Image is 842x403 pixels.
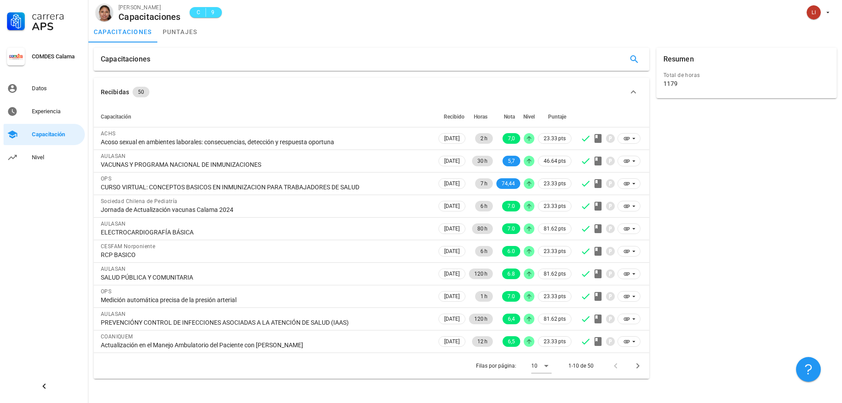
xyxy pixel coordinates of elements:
[157,21,203,42] a: puntajes
[101,130,116,137] span: ACHS
[508,156,515,166] span: 5,7
[544,247,566,256] span: 23.33 pts
[544,315,566,323] span: 81.62 pts
[544,292,566,301] span: 23.33 pts
[480,178,488,189] span: 7 h
[101,334,133,340] span: COANIQUEM
[101,114,131,120] span: Capacitación
[101,228,430,236] div: ELECTROCARDIOGRAFÍA BÁSICA
[101,273,430,281] div: SALUD PÚBLICA Y COMUNITARIA
[444,134,460,143] span: [DATE]
[444,292,460,301] span: [DATE]
[95,4,113,21] div: avatar
[118,12,181,22] div: Capacitaciones
[504,114,515,120] span: Nota
[101,319,430,326] div: PREVENCIÓNY CONTROL DE INFECCIONES ASOCIADAS A LA ATENCIÓN DE SALUD (IAAS)
[467,106,495,127] th: Horas
[444,224,460,234] span: [DATE]
[522,106,536,127] th: Nivel
[32,131,81,138] div: Capacitación
[477,156,488,166] span: 30 h
[523,114,535,120] span: Nivel
[544,134,566,143] span: 23.33 pts
[101,138,430,146] div: Acoso sexual en ambientes laborales: consecuencias, detección y respuesta oportuna
[507,291,515,302] span: 7.0
[4,147,85,168] a: Nivel
[544,202,566,211] span: 23.33 pts
[118,3,181,12] div: [PERSON_NAME]
[444,179,460,188] span: [DATE]
[101,296,430,304] div: Medición automática precisa de la presión arterial
[507,223,515,234] span: 7.0
[444,269,460,279] span: [DATE]
[32,11,81,21] div: Carrera
[502,178,515,189] span: 74,44
[444,114,465,120] span: Recibido
[32,154,81,161] div: Nivel
[531,362,537,370] div: 10
[508,314,515,324] span: 6,4
[544,269,566,278] span: 81.62 pts
[508,336,515,347] span: 6,5
[480,246,488,257] span: 6 h
[32,53,81,60] div: COMDES Calama
[94,78,649,106] button: Recibidas 50
[477,223,488,234] span: 80 h
[480,291,488,302] span: 1 h
[444,337,460,346] span: [DATE]
[474,314,488,324] span: 120 h
[101,311,126,317] span: AULASAN
[101,221,126,227] span: AULASAN
[32,21,81,32] div: APS
[94,106,437,127] th: Capacitación
[536,106,573,127] th: Puntaje
[101,183,430,191] div: CURSO VIRTUAL: CONCEPTOS BASICOS EN INMUNIZACION PARA TRABAJADORES DE SALUD
[807,5,821,19] div: avatar
[4,78,85,99] a: Datos
[544,157,566,165] span: 46.64 pts
[480,201,488,211] span: 6 h
[101,161,430,169] div: VACUNAS Y PROGRAMA NACIONAL DE INMUNIZACIONES
[444,246,460,256] span: [DATE]
[88,21,157,42] a: capacitaciones
[544,337,566,346] span: 23.33 pts
[4,101,85,122] a: Experiencia
[507,201,515,211] span: 7.0
[663,48,694,71] div: Resumen
[101,341,430,349] div: Actualización en el Manejo Ambulatorio del Paciente con [PERSON_NAME]
[101,266,126,272] span: AULASAN
[32,108,81,115] div: Experiencia
[101,243,155,249] span: CESFAM Norponiente
[444,156,460,166] span: [DATE]
[101,251,430,259] div: RCP BASICO
[544,179,566,188] span: 23.33 pts
[508,133,515,144] span: 7,0
[663,80,678,88] div: 1179
[101,198,178,204] span: Sociedad Chilena de Pediatría
[531,359,552,373] div: 10Filas por página:
[101,206,430,214] div: Jornada de Actualización vacunas Calama 2024
[568,362,594,370] div: 1-10 de 50
[101,48,150,71] div: Capacitaciones
[544,224,566,233] span: 81.62 pts
[507,269,515,279] span: 6.8
[444,201,460,211] span: [DATE]
[663,71,830,80] div: Total de horas
[630,358,646,374] button: Página siguiente
[548,114,566,120] span: Puntaje
[195,8,202,17] span: C
[4,124,85,145] a: Capacitación
[32,85,81,92] div: Datos
[210,8,217,17] span: 9
[101,153,126,159] span: AULASAN
[101,176,111,182] span: OPS
[477,336,488,347] span: 12 h
[444,314,460,324] span: [DATE]
[480,133,488,144] span: 2 h
[474,114,488,120] span: Horas
[437,106,467,127] th: Recibido
[507,246,515,257] span: 6.0
[476,353,552,379] div: Filas por página:
[495,106,522,127] th: Nota
[138,87,144,97] span: 50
